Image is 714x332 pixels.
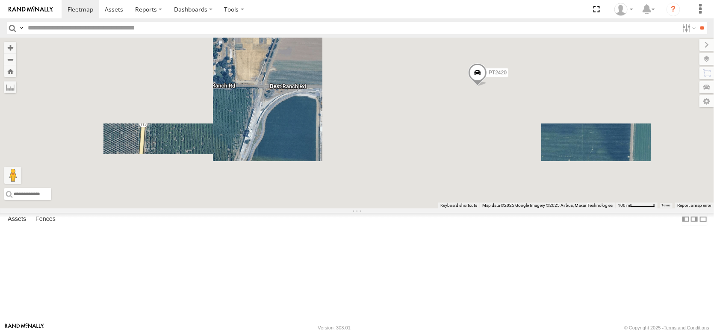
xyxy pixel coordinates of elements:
span: PT2420 [489,70,507,76]
a: Visit our Website [5,323,44,332]
div: Version: 308.01 [318,325,351,330]
label: Measure [4,81,16,93]
span: 100 m [618,203,630,208]
button: Zoom in [4,42,16,53]
a: Report a map error [677,203,711,208]
img: rand-logo.svg [9,6,53,12]
button: Keyboard shortcuts [440,203,477,209]
button: Zoom out [4,53,16,65]
label: Map Settings [699,95,714,107]
a: Terms and Conditions [664,325,709,330]
button: Zoom Home [4,65,16,77]
label: Hide Summary Table [699,213,708,225]
button: Drag Pegman onto the map to open Street View [4,167,21,184]
label: Dock Summary Table to the Left [682,213,690,225]
button: Map Scale: 100 m per 54 pixels [615,203,658,209]
i: ? [667,3,680,16]
label: Search Query [18,22,25,34]
span: Map data ©2025 Google Imagery ©2025 Airbus, Maxar Technologies [482,203,613,208]
a: Terms (opens in new tab) [662,204,671,207]
div: © Copyright 2025 - [624,325,709,330]
label: Assets [3,213,30,225]
div: Dennis Braga [611,3,636,16]
label: Search Filter Options [679,22,697,34]
label: Fences [31,213,60,225]
label: Dock Summary Table to the Right [690,213,699,225]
